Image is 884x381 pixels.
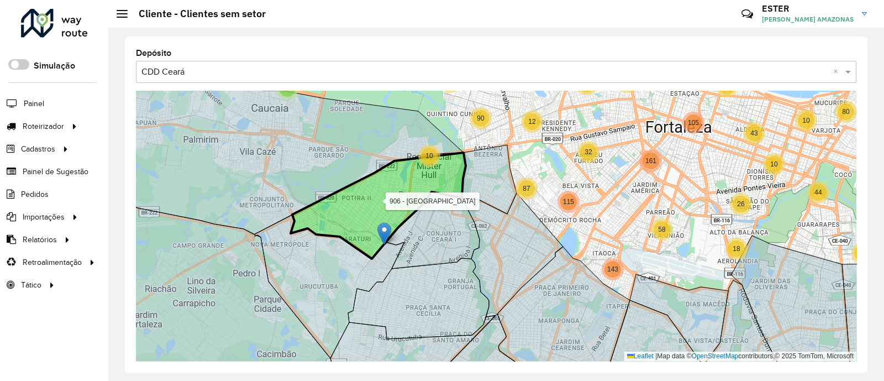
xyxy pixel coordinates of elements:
[725,238,748,260] div: 18
[762,14,854,24] span: [PERSON_NAME] AMAZONAS
[658,226,665,233] span: 58
[795,109,817,132] div: 10
[807,181,829,203] div: 44
[21,189,49,200] span: Pedidos
[730,193,752,215] div: 26
[425,152,433,160] span: 10
[34,59,75,72] label: Simulação
[688,119,699,127] span: 105
[763,153,785,175] div: 10
[577,141,599,163] div: 32
[814,189,822,196] span: 44
[627,352,654,360] a: Leaflet
[645,157,656,165] span: 161
[750,129,757,137] span: 43
[24,98,44,109] span: Painel
[523,185,530,192] span: 87
[835,101,857,123] div: 80
[515,178,538,200] div: 87
[23,234,57,246] span: Relatórios
[528,118,535,126] span: 12
[624,352,856,361] div: Map data © contributors,© 2025 TomTom, Microsoft
[557,191,580,213] div: 115
[477,114,484,122] span: 90
[692,352,739,360] a: OpenStreetMap
[23,121,64,132] span: Roteirizador
[770,160,777,168] span: 10
[833,65,843,79] span: Clear all
[655,352,657,360] span: |
[521,111,543,133] div: 12
[682,112,704,134] div: 105
[743,122,765,144] div: 43
[842,108,849,116] span: 80
[733,245,740,253] span: 18
[377,222,391,245] img: 51332471 - GH DISTRIBUIDORA
[585,148,592,156] span: 32
[802,117,809,124] span: 10
[640,150,662,172] div: 161
[23,166,88,178] span: Painel de Sugestão
[735,2,759,26] a: Contato Rápido
[737,200,744,208] span: 26
[21,143,55,155] span: Cadastros
[128,8,266,20] h2: Cliente - Clientes sem setor
[470,107,492,129] div: 90
[21,279,41,291] span: Tático
[607,265,618,273] span: 143
[602,258,624,280] div: 143
[136,46,171,60] label: Depósito
[418,145,440,167] div: 10
[563,198,574,206] span: 115
[23,211,65,223] span: Importações
[762,3,854,14] h3: ESTER
[651,218,673,241] div: 58
[23,257,82,268] span: Retroalimentação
